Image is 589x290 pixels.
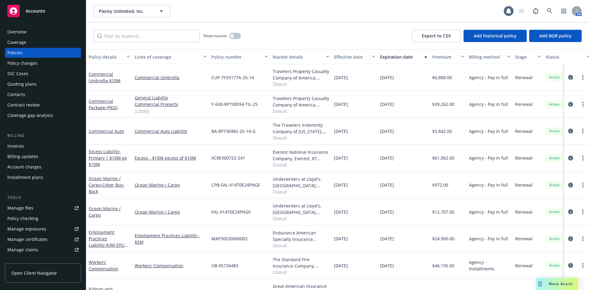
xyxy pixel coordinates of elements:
[430,49,467,64] button: Premium
[469,74,508,81] span: Agency - Pay in full
[89,176,125,194] a: Ocean Marine / Cargo
[273,203,329,215] div: Underwriters at Lloyd's, [GEOGRAPHIC_DATA], [PERSON_NAME] of [GEOGRAPHIC_DATA], [PERSON_NAME] Cargo
[579,154,587,162] a: more
[89,242,128,254] span: - $3M EPLI Limit
[89,54,123,60] div: Policy details
[544,5,556,17] a: Search
[7,69,28,79] div: SSC Cases
[469,259,510,272] span: Agency - Installments
[380,182,394,188] span: [DATE]
[579,74,587,81] a: more
[432,101,454,107] span: $39,262.00
[515,182,533,188] span: Renewal
[7,37,26,47] div: Coverage
[273,81,329,86] span: Show all
[515,74,533,81] span: Renewal
[334,74,348,81] span: [DATE]
[273,149,329,162] div: Everest National Insurance Company, Everest, RT Specialty Insurance Services, LLC (RSG Specialty,...
[132,49,209,64] button: Lines of coverage
[539,33,572,39] span: Add BOR policy
[380,235,394,242] span: [DATE]
[467,49,513,64] button: Billing method
[211,262,238,269] span: UB-9S734483
[273,269,329,274] span: Show all
[135,74,206,81] a: Commercial Umbrella
[273,108,329,113] span: Show all
[546,54,583,60] div: Status
[94,30,200,42] input: Filter by keyword...
[5,141,81,151] a: Invoices
[548,236,560,242] span: Active
[7,58,37,68] div: Policy changes
[334,235,348,242] span: [DATE]
[380,209,394,215] span: [DATE]
[567,101,574,108] a: circleInformation
[334,101,348,107] span: [DATE]
[7,214,38,223] div: Policy checking
[412,30,461,42] button: Export to CSV
[5,172,81,182] a: Installment plans
[515,54,534,60] div: Stage
[432,182,448,188] span: $972.00
[5,152,81,161] a: Billing updates
[579,101,587,108] a: more
[5,214,81,223] a: Policy checking
[89,98,117,110] a: Commercial Package
[529,30,582,42] button: Add BOR policy
[89,259,118,272] a: Workers' Compensation
[273,242,329,248] span: Show all
[7,224,46,234] div: Manage exposures
[5,110,81,120] a: Coverage gap analysis
[579,208,587,215] a: more
[567,74,574,81] a: circleInformation
[5,224,81,234] span: Manage exposures
[567,127,574,135] a: circleInformation
[432,209,454,215] span: $12,707.00
[548,263,560,268] span: Active
[26,9,45,14] span: Accounts
[105,105,117,110] span: - (PKG)
[515,209,533,215] span: Renewal
[5,90,81,99] a: Contacts
[89,182,125,194] span: - Cyber Buy-Back
[548,128,560,134] span: Active
[5,58,81,68] a: Policy changes
[7,255,36,265] div: Manage BORs
[5,133,81,139] div: Billing
[5,100,81,110] a: Contract review
[135,128,206,134] a: Commercial Auto Liability
[89,206,121,218] a: Ocean Marine / Cargo
[334,54,368,60] div: Effective date
[7,27,26,37] div: Overview
[567,181,574,189] a: circleInformation
[5,195,81,201] div: Tools
[211,101,258,107] span: Y-630-8P738594-TIL-25
[5,234,81,244] a: Manage certificates
[135,209,206,215] a: Ocean Marine / Cargo
[273,230,329,242] div: Endurance American Specialty Insurance Company, Sompo International, RT Specialty Insurance Servi...
[422,33,451,39] span: Export to CSV
[548,155,560,161] span: Active
[334,128,348,134] span: [DATE]
[380,101,394,107] span: [DATE]
[135,107,206,114] a: 1 more
[7,110,53,120] div: Coverage gap analysis
[89,71,121,83] a: Commercial Umbrella
[7,141,24,151] div: Invoices
[5,48,81,58] a: Policies
[273,176,329,189] div: Underwriters at Lloyd's, [GEOGRAPHIC_DATA], [PERSON_NAME] of [GEOGRAPHIC_DATA], [PERSON_NAME] Cargo
[432,262,454,269] span: $46,195.00
[334,262,348,269] span: [DATE]
[273,135,329,140] span: Show all
[5,255,81,265] a: Manage BORs
[273,162,329,167] span: Show all
[515,235,533,242] span: Renewal
[548,75,560,80] span: Active
[273,122,329,135] div: The Travelers Indemnity Company of [US_STATE], Travelers Insurance
[5,203,81,213] a: Manage files
[432,54,457,60] div: Premium
[469,209,508,215] span: Agency - Pay in full
[273,256,329,269] div: The Standard Fire Insurance Company, Travelers Insurance
[515,262,533,269] span: Renewal
[334,155,348,161] span: [DATE]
